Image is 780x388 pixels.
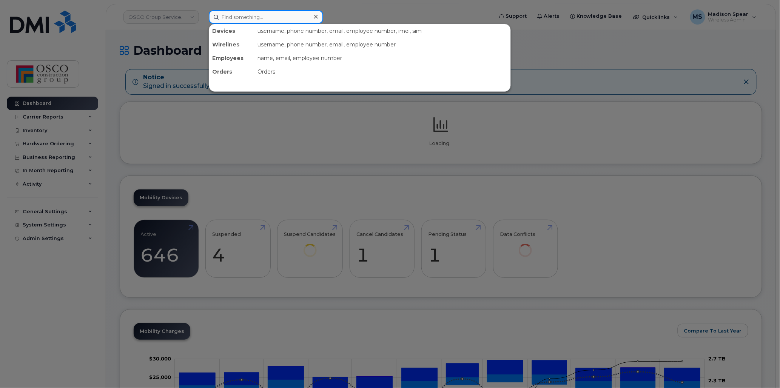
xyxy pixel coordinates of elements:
div: Orders [254,65,510,79]
div: name, email, employee number [254,51,510,65]
div: Wirelines [209,38,254,51]
div: username, phone number, email, employee number, imei, sim [254,24,510,38]
div: Orders [209,65,254,79]
div: Employees [209,51,254,65]
div: Devices [209,24,254,38]
div: username, phone number, email, employee number [254,38,510,51]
